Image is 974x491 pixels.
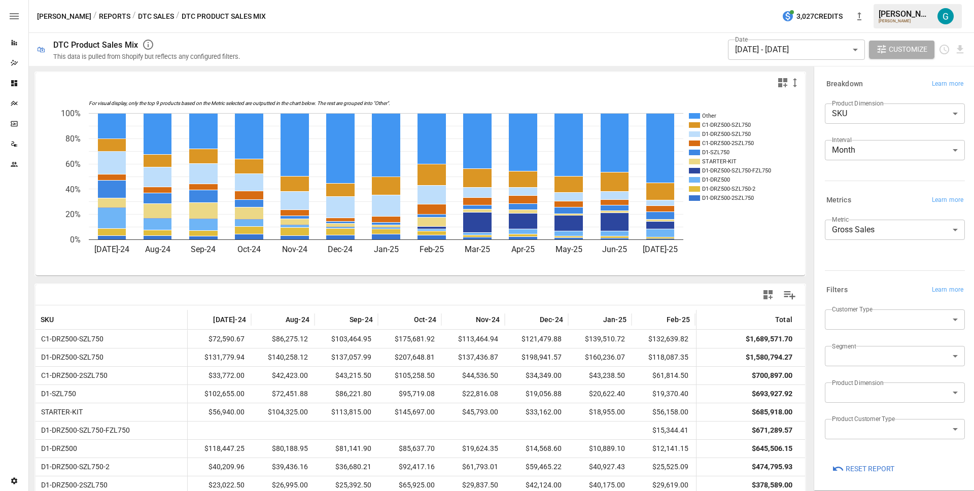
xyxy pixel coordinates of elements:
[938,44,950,55] button: Schedule report
[937,8,954,24] img: Gavin Acres
[555,244,582,254] text: May-25
[702,122,751,128] text: C1-DRZ500-SZL750
[587,385,627,403] span: $20,622.40
[587,458,627,476] span: $40,927.43
[524,440,563,458] span: $14,568.60
[651,440,690,458] span: $12,141.15
[203,385,246,403] span: $102,655.00
[587,440,627,458] span: $10,889.10
[832,135,852,144] label: Interval
[41,314,54,325] span: SKU
[602,244,627,254] text: Jun-25
[643,244,678,254] text: [DATE]-25
[524,403,563,421] span: $33,162.00
[65,159,81,169] text: 60%
[37,463,110,471] span: D1-DRZ500-SZL750-2
[647,348,690,366] span: $118,087.35
[752,458,792,476] div: $474,795.93
[207,403,246,421] span: $56,940.00
[832,99,883,108] label: Product Dimension
[330,348,373,366] span: $137,057.99
[932,79,963,89] span: Learn more
[702,140,754,147] text: C1-DRZ500-2SZL750
[825,220,965,240] div: Gross Sales
[752,403,792,421] div: $685,918.00
[826,79,863,90] h6: Breakdown
[524,367,563,384] span: $34,349.00
[397,458,436,476] span: $92,417.16
[879,19,931,23] div: [PERSON_NAME]
[397,385,436,403] span: $95,719.08
[520,330,563,348] span: $121,479.88
[334,458,373,476] span: $36,680.21
[461,403,500,421] span: $45,793.00
[94,244,129,254] text: [DATE]-24
[457,330,500,348] span: $113,464.94
[420,244,444,254] text: Feb-25
[330,403,373,421] span: $113,815.00
[849,6,869,26] button: New version available, click to update!
[825,103,965,124] div: SKU
[702,158,737,165] text: STARTER-KIT
[37,371,108,379] span: C1-DRZ500-2SZL750
[932,195,963,205] span: Learn more
[393,330,436,348] span: $175,681.92
[53,53,240,60] div: This data is pulled from Shopify but reflects any configured filters.
[138,10,174,23] button: DTC Sales
[954,44,966,55] button: Download report
[651,458,690,476] span: $25,525.09
[99,10,130,23] button: Reports
[191,244,216,254] text: Sep-24
[328,244,353,254] text: Dec-24
[879,9,931,19] div: [PERSON_NAME]
[37,408,83,416] span: STARTER-KIT
[89,100,390,107] text: For visual display, only the top 9 products based on the Metric selected are outputted in the cha...
[334,440,373,458] span: $81,141.90
[393,367,436,384] span: $105,258.50
[145,244,170,254] text: Aug-24
[53,40,138,50] div: DTC Product Sales Mix
[350,314,373,325] span: Sep-24
[520,348,563,366] span: $198,941.57
[397,440,436,458] span: $85,637.70
[393,403,436,421] span: $145,697.00
[286,314,309,325] span: Aug-24
[36,93,797,275] svg: A chart.
[266,348,309,366] span: $140,258.12
[752,385,792,403] div: $693,927.92
[832,378,883,387] label: Product Dimension
[931,2,960,30] button: Gavin Acres
[832,342,856,350] label: Segment
[37,335,103,343] span: C1-DRZ500-SZL750
[796,10,843,23] span: 3,027 Credits
[889,43,927,56] span: Customize
[37,390,76,398] span: D1-SZL750
[702,195,754,201] text: D1-DRZ500-2SZL750
[207,330,246,348] span: $72,590.67
[746,348,792,366] div: $1,580,794.27
[213,314,246,325] span: [DATE]-24
[65,134,81,144] text: 80%
[735,35,748,44] label: Date
[825,460,901,478] button: Reset Report
[932,285,963,295] span: Learn more
[832,305,873,313] label: Customer Type
[651,403,690,421] span: $56,158.00
[270,440,309,458] span: $80,188.95
[825,140,965,160] div: Month
[476,314,500,325] span: Nov-24
[282,244,307,254] text: Nov-24
[511,244,535,254] text: Apr-25
[540,314,563,325] span: Dec-24
[869,41,935,59] button: Customize
[702,149,729,156] text: D1-SZL750
[461,458,500,476] span: $61,793.01
[524,458,563,476] span: $59,465.22
[65,209,81,219] text: 20%
[65,185,81,194] text: 40%
[393,348,436,366] span: $207,648.81
[203,440,246,458] span: $118,447.25
[702,131,751,137] text: D1-DRZ500-SZL750
[37,481,108,489] span: D1-DRZ500-2SZL750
